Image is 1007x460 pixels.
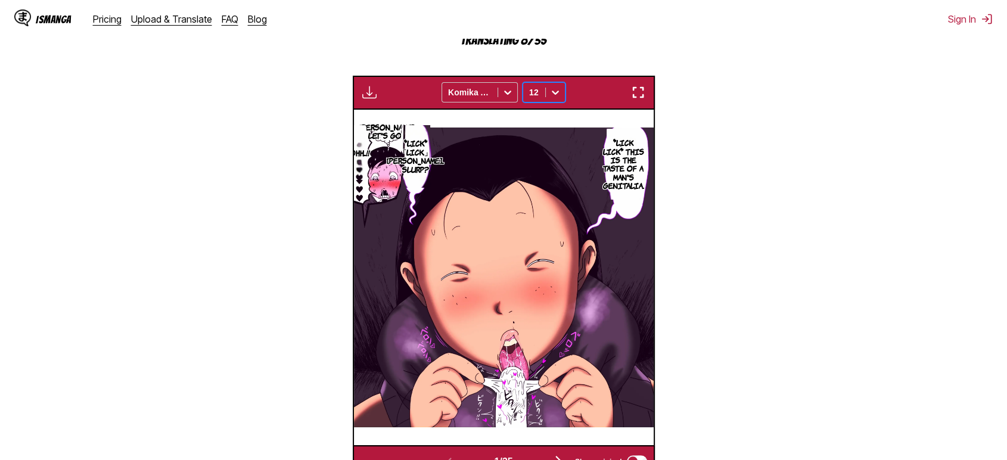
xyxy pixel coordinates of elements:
[357,120,417,142] p: [PERSON_NAME], let's go!!
[354,128,654,427] img: Manga Panel
[14,10,31,26] img: IsManga Logo
[93,13,122,25] a: Pricing
[384,136,446,176] p: *lick* 「Lick.」 [PERSON_NAME]... Slurp?
[222,13,238,25] a: FAQ
[248,13,267,25] a: Blog
[601,136,647,192] p: *lick lick* This is the taste of a man's genitalia.
[36,14,72,25] div: IsManga
[981,13,993,25] img: Sign out
[362,85,377,100] img: Download translated images
[14,10,93,29] a: IsManga LogoIsManga
[131,13,212,25] a: Upload & Translate
[948,13,993,25] button: Sign In
[631,85,645,100] img: Enter fullscreen
[347,146,372,159] p: Ohh...!!
[384,33,623,47] p: Translating 8/35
